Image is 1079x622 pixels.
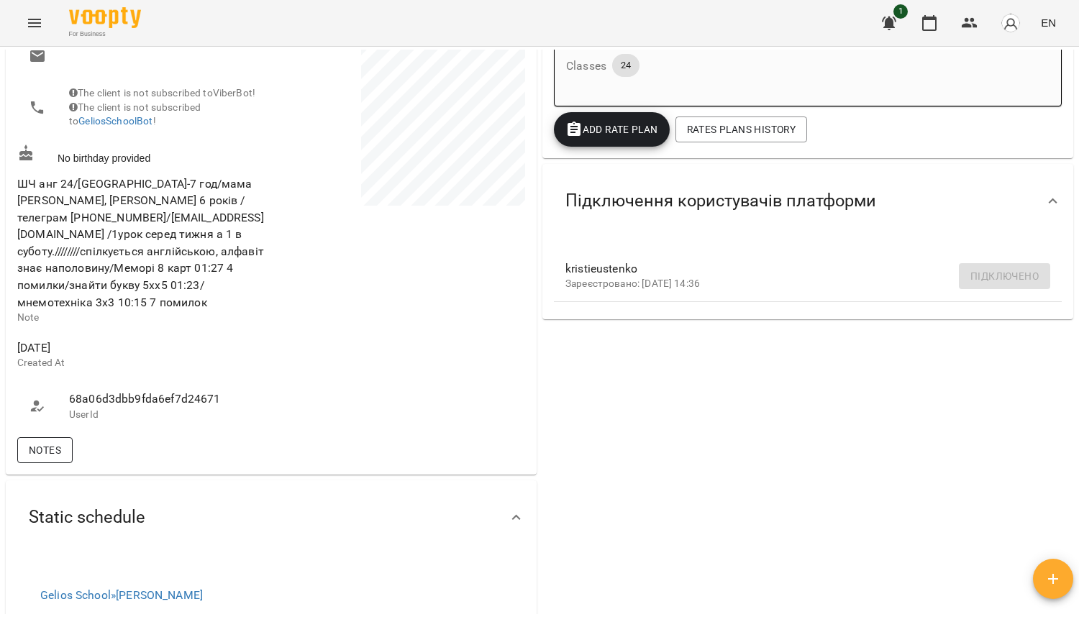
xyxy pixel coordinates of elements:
[565,260,1027,278] span: kristieustenko
[612,59,639,72] span: 24
[78,115,152,127] a: GeliosSchoolBot
[69,29,141,39] span: For Business
[14,142,271,168] div: No birthday provided
[69,87,255,99] span: The client is not subscribed to ViberBot!
[17,356,268,370] p: Created At
[542,164,1073,238] div: Підключення користувачів платформи
[17,311,268,325] p: Note
[565,121,658,138] span: Add Rate plan
[893,4,908,19] span: 1
[565,190,876,212] span: Підключення користувачів платформи
[675,116,807,142] button: Rates Plans History
[69,101,201,127] span: The client is not subscribed to !
[687,121,796,138] span: Rates Plans History
[29,506,145,529] span: Static schedule
[17,177,264,309] span: ШЧ анг 24/[GEOGRAPHIC_DATA]-7 год/мама [PERSON_NAME], [PERSON_NAME] 6 років /телеграм [PHONE_NUMB...
[17,339,268,357] span: [DATE]
[1035,9,1062,36] button: EN
[29,442,61,459] span: Notes
[69,7,141,28] img: Voopty Logo
[565,277,1027,291] p: Зареєстровано: [DATE] 14:36
[69,390,257,408] span: 68a06d3dbb9fda6ef7d24671
[566,56,606,76] h6: Classes
[1041,15,1056,30] span: EN
[40,588,203,602] a: Gelios School»[PERSON_NAME]
[17,6,52,40] button: Menu
[554,112,670,147] button: Add Rate plan
[17,437,73,463] button: Notes
[1001,13,1021,33] img: avatar_s.png
[6,480,537,554] div: Static schedule
[69,408,257,422] p: UserId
